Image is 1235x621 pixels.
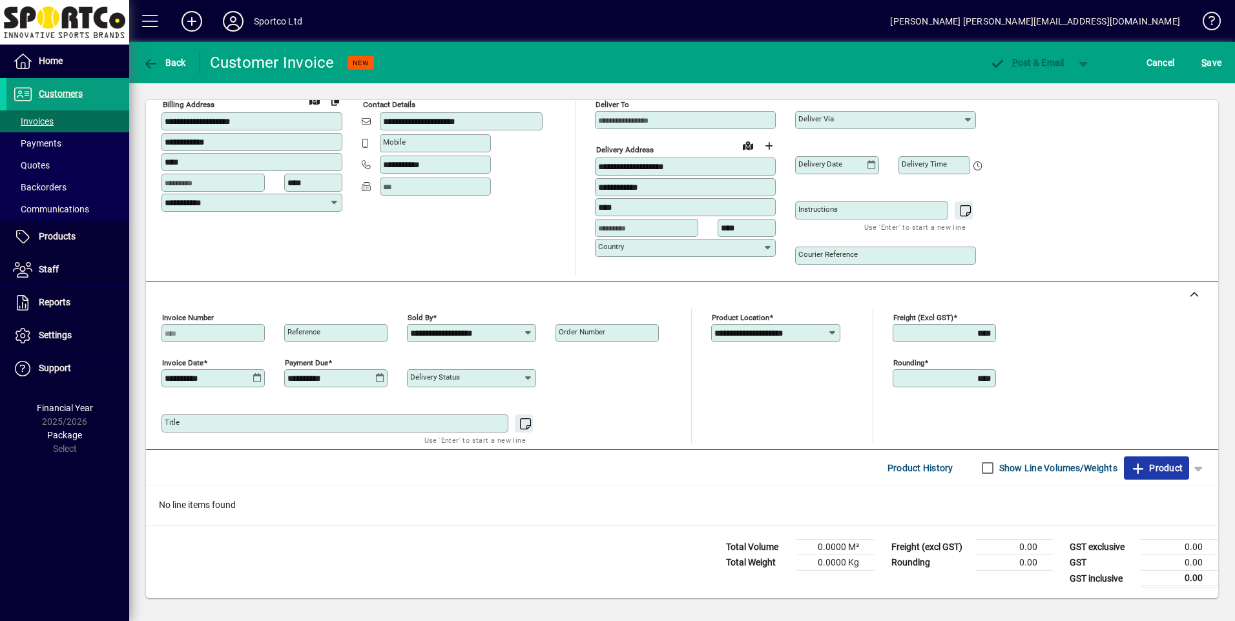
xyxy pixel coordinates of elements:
[6,176,129,198] a: Backorders
[887,458,953,478] span: Product History
[983,51,1071,74] button: Post & Email
[1124,456,1189,480] button: Product
[6,287,129,319] a: Reports
[893,313,953,322] mat-label: Freight (excl GST)
[738,135,758,156] a: View on map
[47,430,82,440] span: Package
[6,320,129,352] a: Settings
[975,540,1053,555] td: 0.00
[1130,458,1183,478] span: Product
[408,313,433,322] mat-label: Sold by
[129,51,200,74] app-page-header-button: Back
[39,297,70,307] span: Reports
[798,159,842,168] mat-label: Delivery date
[6,110,129,132] a: Invoices
[210,52,335,73] div: Customer Invoice
[165,418,180,427] mat-label: Title
[39,330,72,340] span: Settings
[559,327,605,336] mat-label: Order number
[882,456,959,480] button: Product History
[254,11,302,32] div: Sportco Ltd
[13,138,61,148] span: Payments
[140,51,189,74] button: Back
[1141,555,1218,571] td: 0.00
[39,231,76,241] span: Products
[304,90,325,110] a: View on map
[6,45,129,77] a: Home
[1141,540,1218,555] td: 0.00
[890,11,1180,32] div: [PERSON_NAME] [PERSON_NAME][EMAIL_ADDRESS][DOMAIN_NAME]
[13,116,54,127] span: Invoices
[902,159,947,168] mat-label: Delivery time
[6,132,129,154] a: Payments
[39,88,83,99] span: Customers
[975,555,1053,571] td: 0.00
[1201,57,1207,68] span: S
[885,555,975,571] td: Rounding
[410,372,460,382] mat-label: Delivery status
[798,250,858,259] mat-label: Courier Reference
[1193,3,1219,45] a: Knowledge Base
[6,352,129,385] a: Support
[720,555,797,571] td: Total Weight
[171,10,213,33] button: Add
[424,433,526,447] mat-hint: Use 'Enter' to start a new line
[6,198,129,220] a: Communications
[39,363,71,373] span: Support
[596,100,629,109] mat-label: Deliver To
[143,57,186,68] span: Back
[1063,540,1141,555] td: GST exclusive
[885,540,975,555] td: Freight (excl GST)
[864,219,966,234] mat-hint: Use 'Enter' to start a new line
[1198,51,1225,74] button: Save
[213,10,254,33] button: Profile
[6,154,129,176] a: Quotes
[1201,52,1221,73] span: ave
[712,313,769,322] mat-label: Product location
[990,57,1064,68] span: ost & Email
[797,555,875,571] td: 0.0000 Kg
[797,540,875,555] td: 0.0000 M³
[6,221,129,253] a: Products
[146,485,1218,525] div: No line items found
[720,540,797,555] td: Total Volume
[325,90,346,111] button: Copy to Delivery address
[287,327,320,336] mat-label: Reference
[1063,555,1141,571] td: GST
[1143,51,1178,74] button: Cancel
[13,182,67,192] span: Backorders
[6,254,129,286] a: Staff
[1012,57,1018,68] span: P
[353,59,369,67] span: NEW
[598,242,624,251] mat-label: Country
[13,204,89,214] span: Communications
[383,137,406,147] mat-label: Mobile
[758,136,779,156] button: Choose address
[162,358,203,367] mat-label: Invoice date
[13,160,50,170] span: Quotes
[1147,52,1175,73] span: Cancel
[997,462,1117,474] label: Show Line Volumes/Weights
[1063,571,1141,587] td: GST inclusive
[37,403,93,413] span: Financial Year
[798,114,834,123] mat-label: Deliver via
[285,358,328,367] mat-label: Payment due
[893,358,924,367] mat-label: Rounding
[798,205,838,214] mat-label: Instructions
[39,56,63,66] span: Home
[162,313,214,322] mat-label: Invoice number
[39,264,59,274] span: Staff
[1141,571,1218,587] td: 0.00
